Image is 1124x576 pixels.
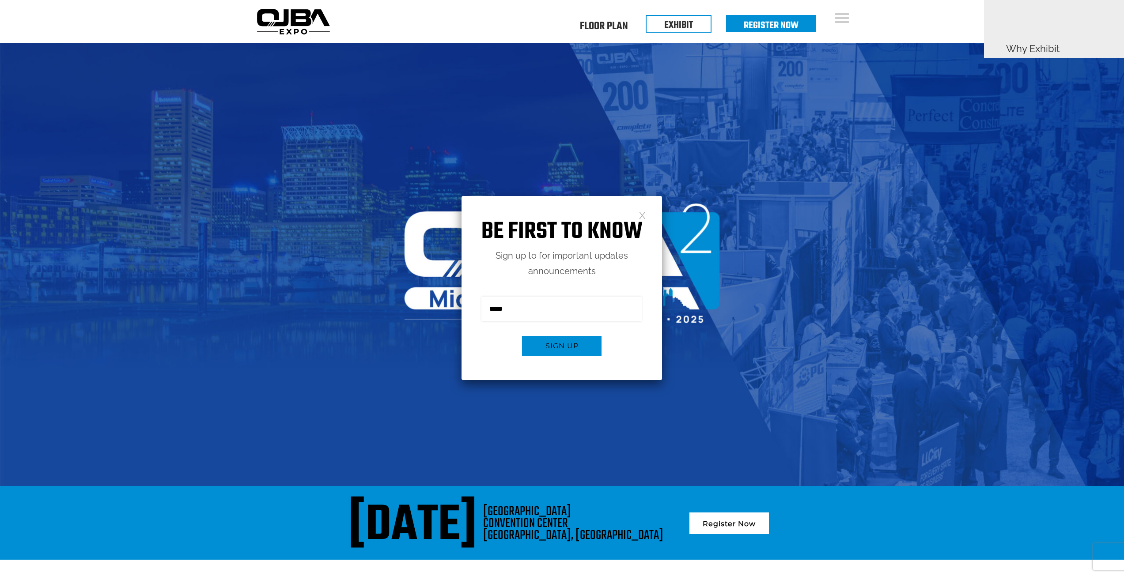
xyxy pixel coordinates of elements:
[664,18,693,33] a: EXHIBIT
[462,248,662,279] p: Sign up to for important updates announcements
[462,218,662,246] h1: Be first to know
[639,211,646,218] a: Close
[689,512,769,534] a: Register Now
[483,506,663,542] div: [GEOGRAPHIC_DATA] CONVENTION CENTER [GEOGRAPHIC_DATA], [GEOGRAPHIC_DATA]
[744,18,799,33] a: Register Now
[348,506,477,546] div: [DATE]
[522,336,602,356] button: Sign up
